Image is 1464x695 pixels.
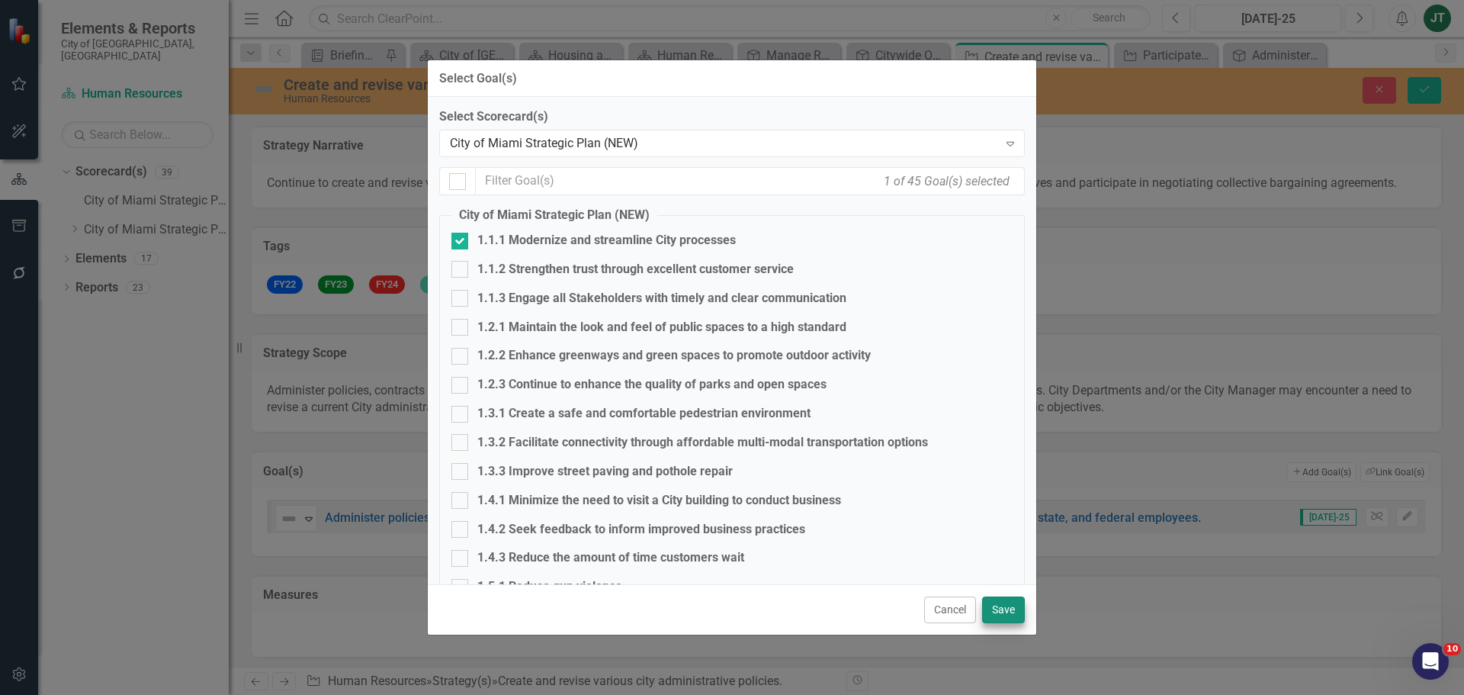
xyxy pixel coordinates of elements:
[477,290,846,307] div: 1.1.3 Engage all Stakeholders with timely and clear communication
[477,578,622,596] div: 1.5.1 Reduce gun violence
[880,169,1013,194] div: 1 of 45 Goal(s) selected
[477,463,733,481] div: 1.3.3 Improve street paving and pothole repair
[477,347,871,365] div: 1.2.2 Enhance greenways and green spaces to promote outdoor activity
[477,376,827,394] div: 1.2.3 Continue to enhance the quality of parks and open spaces
[924,597,976,623] button: Cancel
[477,232,736,249] div: 1.1.1 Modernize and streamline City processes
[475,167,1025,195] input: Filter Goal(s)
[477,319,846,336] div: 1.2.1 Maintain the look and feel of public spaces to a high standard
[1443,643,1461,655] span: 10
[439,108,1025,126] label: Select Scorecard(s)
[477,434,928,452] div: 1.3.2 Facilitate connectivity through affordable multi-modal transportation options
[450,135,998,153] div: City of Miami Strategic Plan (NEW)
[451,207,657,224] legend: City of Miami Strategic Plan (NEW)
[477,492,841,510] div: 1.4.1 Minimize the need to visit a City building to conduct business
[1412,643,1449,680] iframe: Intercom live chat
[439,72,517,85] div: Select Goal(s)
[477,549,744,567] div: 1.4.3 Reduce the amount of time customers wait
[477,521,805,539] div: 1.4.2 Seek feedback to inform improved business practices
[982,597,1025,623] button: Save
[477,261,794,278] div: 1.1.2 Strengthen trust through excellent customer service
[477,405,811,423] div: 1.3.1 Create a safe and comfortable pedestrian environment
